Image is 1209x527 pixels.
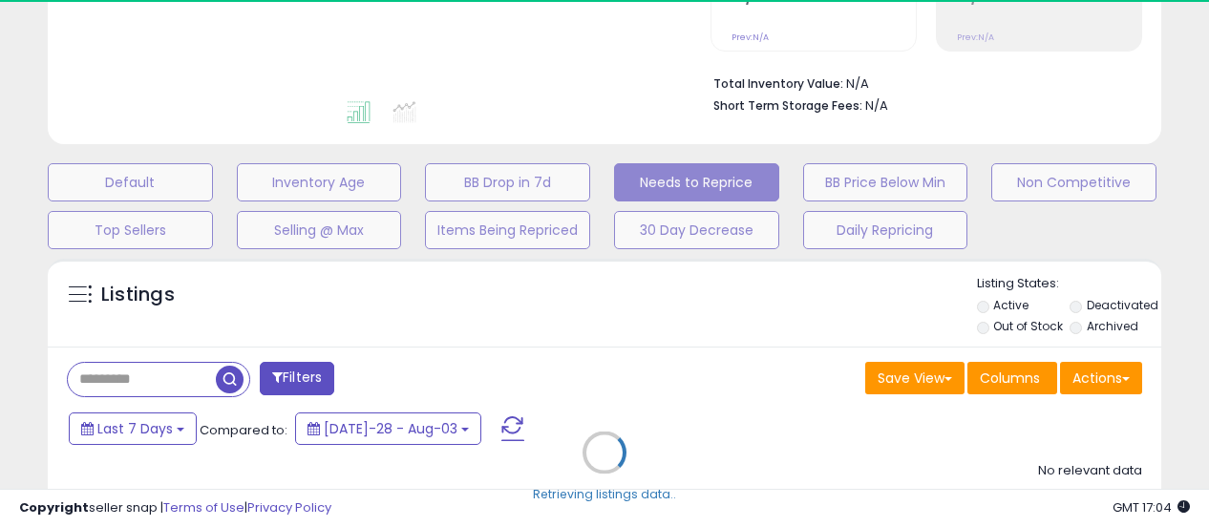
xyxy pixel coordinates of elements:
div: v 4.0.24 [53,31,94,46]
button: Daily Repricing [803,211,968,249]
button: BB Price Below Min [803,163,968,201]
button: Needs to Reprice [614,163,779,201]
button: 30 Day Decrease [614,211,779,249]
strong: Copyright [19,498,89,516]
div: Retrieving listings data.. [533,486,676,503]
img: website_grey.svg [31,50,46,65]
div: Domain Overview [73,113,171,125]
button: Top Sellers [48,211,213,249]
button: Items Being Repriced [425,211,590,249]
small: Prev: N/A [732,32,769,43]
img: logo_orange.svg [31,31,46,46]
button: Selling @ Max [237,211,402,249]
b: Total Inventory Value: [713,75,843,92]
li: N/A [713,71,1128,94]
div: Keywords by Traffic [211,113,322,125]
img: tab_keywords_by_traffic_grey.svg [190,111,205,126]
button: Default [48,163,213,201]
button: Inventory Age [237,163,402,201]
span: N/A [865,96,888,115]
img: tab_domain_overview_orange.svg [52,111,67,126]
div: Domain: [DOMAIN_NAME] [50,50,210,65]
button: BB Drop in 7d [425,163,590,201]
small: Prev: N/A [957,32,994,43]
b: Short Term Storage Fees: [713,97,862,114]
button: Non Competitive [991,163,1156,201]
div: seller snap | | [19,499,331,517]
